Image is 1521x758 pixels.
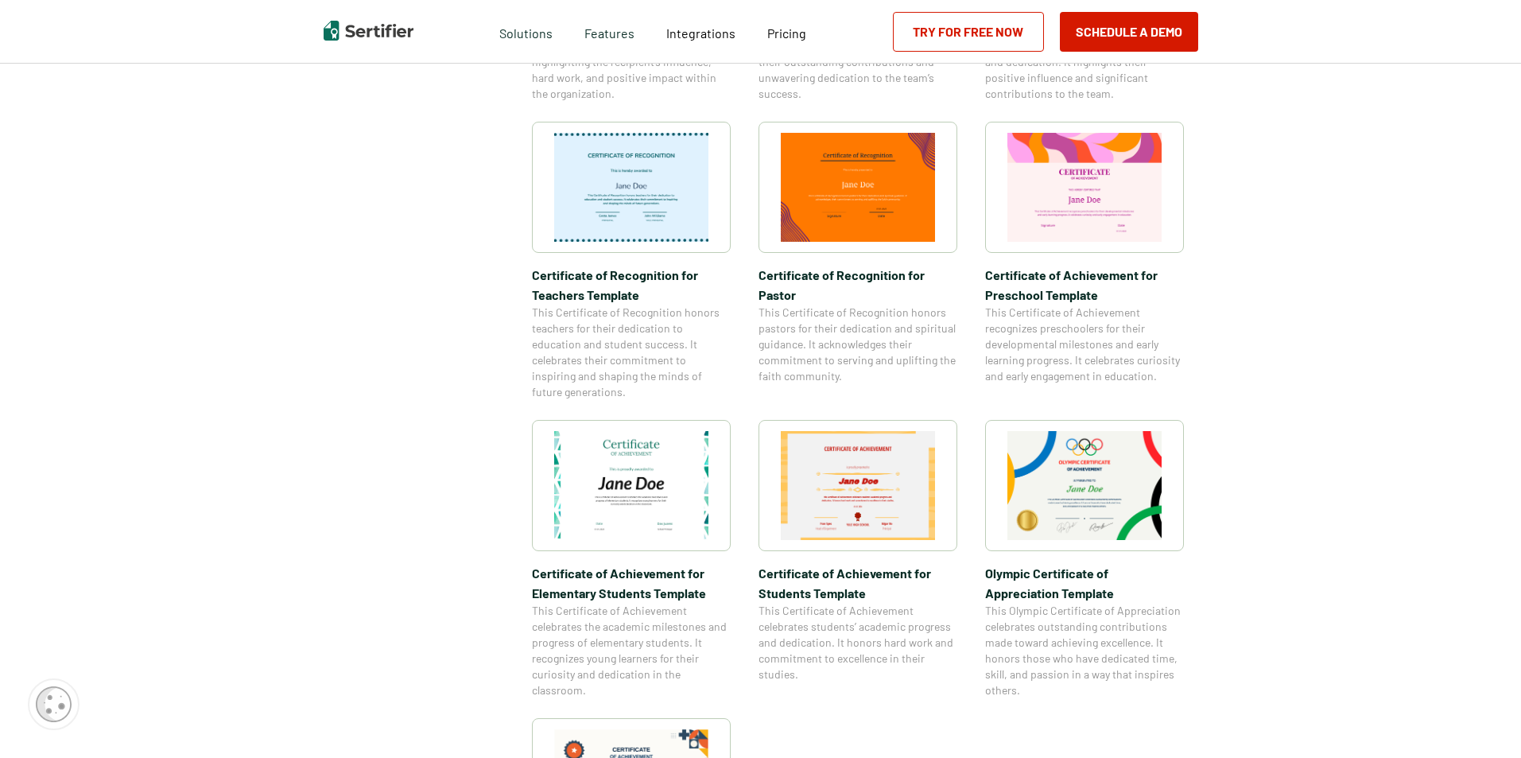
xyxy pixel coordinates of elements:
span: Olympic Certificate of Appreciation​ Template [985,563,1184,603]
span: Integrations [666,25,735,41]
img: Cookie Popup Icon [36,686,72,722]
a: Pricing [767,21,806,41]
span: Features [584,21,634,41]
span: Certificate of Achievement for Preschool Template [985,265,1184,305]
img: Certificate of Recognition for Teachers Template [554,133,708,242]
span: Solutions [499,21,553,41]
a: Olympic Certificate of Appreciation​ TemplateOlympic Certificate of Appreciation​ TemplateThis Ol... [985,420,1184,698]
span: This Certificate of Recognition honors teachers for their dedication to education and student suc... [532,305,731,400]
span: This Certificate of Achievement celebrates students’ academic progress and dedication. It honors ... [759,603,957,682]
img: Certificate of Achievement for Students Template [781,431,935,540]
a: Integrations [666,21,735,41]
a: Certificate of Recognition for PastorCertificate of Recognition for PastorThis Certificate of Rec... [759,122,957,400]
button: Schedule a Demo [1060,12,1198,52]
span: This Certificate of Recognition honors pastors for their dedication and spiritual guidance. It ac... [759,305,957,384]
iframe: Chat Widget [1441,682,1521,758]
span: Certificate of Achievement for Elementary Students Template [532,563,731,603]
span: This Olympic Certificate of Appreciation celebrates outstanding contributions made toward achievi... [985,603,1184,698]
a: Try for Free Now [893,12,1044,52]
a: Certificate of Achievement for Elementary Students TemplateCertificate of Achievement for Element... [532,420,731,698]
img: Sertifier | Digital Credentialing Platform [324,21,413,41]
span: Pricing [767,25,806,41]
a: Certificate of Achievement for Preschool TemplateCertificate of Achievement for Preschool Templat... [985,122,1184,400]
span: Certificate of Recognition for Pastor [759,265,957,305]
img: Certificate of Achievement for Elementary Students Template [554,431,708,540]
span: This Certificate of Achievement recognizes preschoolers for their developmental milestones and ea... [985,305,1184,384]
a: Certificate of Achievement for Students TemplateCertificate of Achievement for Students TemplateT... [759,420,957,698]
img: Certificate of Recognition for Pastor [781,133,935,242]
img: Olympic Certificate of Appreciation​ Template [1007,431,1162,540]
a: Certificate of Recognition for Teachers TemplateCertificate of Recognition for Teachers TemplateT... [532,122,731,400]
span: Certificate of Achievement for Students Template [759,563,957,603]
span: Certificate of Recognition for Teachers Template [532,265,731,305]
span: This Certificate of Achievement celebrates the academic milestones and progress of elementary stu... [532,603,731,698]
img: Certificate of Achievement for Preschool Template [1007,133,1162,242]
